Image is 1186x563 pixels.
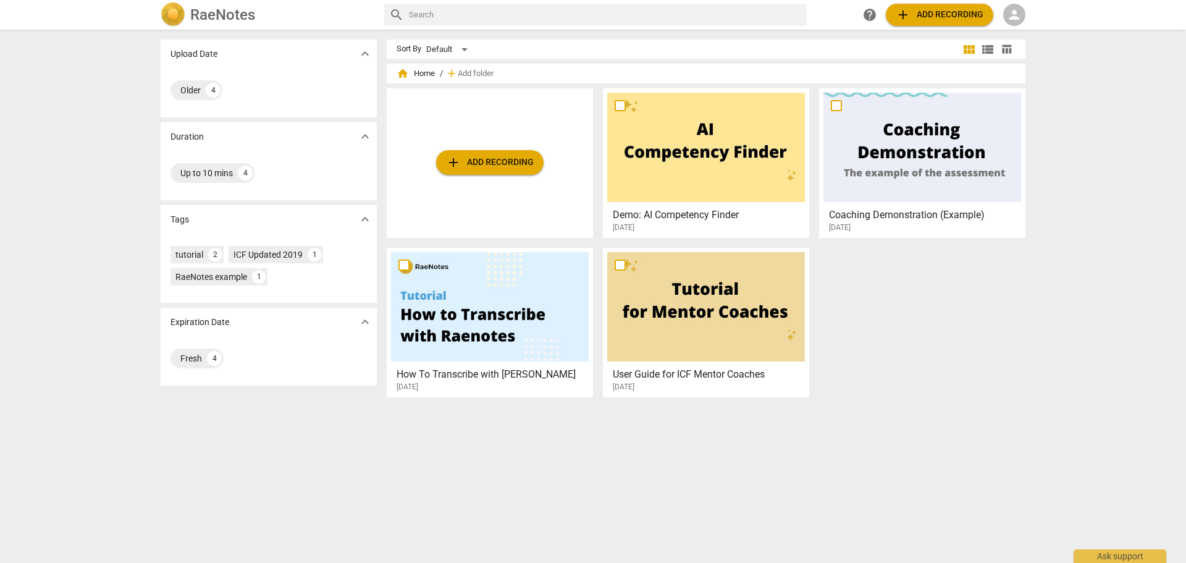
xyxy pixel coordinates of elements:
span: / [440,69,443,78]
a: Demo: AI Competency Finder[DATE] [607,93,805,232]
span: Add recording [446,155,534,170]
div: 2 [208,248,222,261]
span: person [1007,7,1022,22]
span: table_chart [1001,43,1012,55]
span: search [389,7,404,22]
span: add [896,7,911,22]
button: Show more [356,313,374,331]
span: [DATE] [613,222,634,233]
span: Add recording [896,7,983,22]
a: Coaching Demonstration (Example)[DATE] [823,93,1021,232]
div: 4 [238,166,253,180]
h3: Demo: AI Competency Finder [613,208,806,222]
span: expand_more [358,46,372,61]
div: Ask support [1074,549,1166,563]
button: Upload [436,150,544,175]
div: 1 [308,248,321,261]
div: Default [426,40,472,59]
p: Duration [170,130,204,143]
span: expand_more [358,129,372,144]
button: Show more [356,127,374,146]
span: home [397,67,409,80]
span: add [446,155,461,170]
button: Show more [356,210,374,229]
div: Older [180,84,201,96]
div: 1 [252,270,266,284]
span: [DATE] [397,382,418,392]
span: [DATE] [829,222,851,233]
h3: User Guide for ICF Mentor Coaches [613,367,806,382]
h3: How To Transcribe with RaeNotes [397,367,590,382]
button: Upload [886,4,993,26]
p: Upload Date [170,48,217,61]
p: Expiration Date [170,316,229,329]
h3: Coaching Demonstration (Example) [829,208,1022,222]
div: RaeNotes example [175,271,247,283]
button: Table view [997,40,1016,59]
div: Fresh [180,352,202,365]
div: ICF Updated 2019 [233,248,303,261]
span: [DATE] [613,382,634,392]
div: Sort By [397,44,421,54]
span: Home [397,67,435,80]
a: How To Transcribe with [PERSON_NAME][DATE] [391,252,589,392]
div: 4 [207,351,222,366]
span: add [445,67,458,80]
span: Add folder [458,69,494,78]
h2: RaeNotes [190,6,255,23]
button: Show more [356,44,374,63]
p: Tags [170,213,189,226]
div: 4 [206,83,221,98]
button: List view [978,40,997,59]
div: tutorial [175,248,203,261]
a: Help [859,4,881,26]
img: Logo [161,2,185,27]
span: view_module [962,42,977,57]
a: LogoRaeNotes [161,2,374,27]
div: Up to 10 mins [180,167,233,179]
a: User Guide for ICF Mentor Coaches[DATE] [607,252,805,392]
span: view_list [980,42,995,57]
span: expand_more [358,315,372,329]
span: help [862,7,877,22]
button: Tile view [960,40,978,59]
span: expand_more [358,212,372,227]
input: Search [409,5,802,25]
